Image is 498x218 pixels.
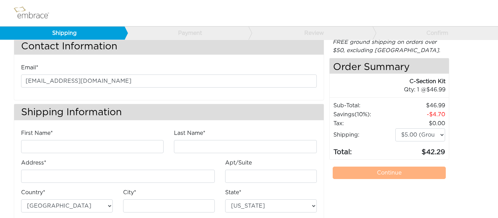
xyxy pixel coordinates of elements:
div: FREE ground shipping on orders over $50, excluding [GEOGRAPHIC_DATA]. [329,38,450,54]
div: 1 @ [338,86,446,94]
div: C-Section Kit [330,77,446,86]
label: Country* [21,188,45,197]
a: Continue [333,167,446,179]
a: Confirm [372,27,497,40]
td: 0.00 [395,119,445,128]
img: logo.png [12,4,57,22]
h3: Contact Information [14,38,324,54]
span: (10%) [354,112,370,117]
a: Payment [124,27,249,40]
td: Savings : [333,110,395,119]
td: 4.70 [395,110,445,119]
span: 46.99 [426,87,445,92]
label: First Name* [21,129,53,137]
label: State* [225,188,241,197]
label: Email* [21,63,38,72]
h4: Order Summary [330,58,449,74]
h3: Shipping Information [14,104,324,120]
label: City* [123,188,136,197]
a: Review [248,27,373,40]
td: Sub-Total: [333,101,395,110]
td: 46.99 [395,101,445,110]
td: Total: [333,142,395,158]
label: Address* [21,159,46,167]
td: Shipping: [333,128,395,142]
label: Apt/Suite [225,159,252,167]
td: 42.29 [395,142,445,158]
td: Tax: [333,119,395,128]
label: Last Name* [174,129,205,137]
